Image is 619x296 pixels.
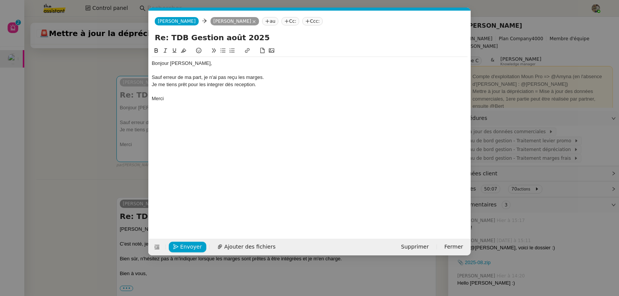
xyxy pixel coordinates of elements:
[396,242,433,252] button: Supprimer
[213,242,280,252] button: Ajouter des fichiers
[211,17,259,25] nz-tag: [PERSON_NAME]
[401,242,429,251] span: Supprimer
[224,242,275,251] span: Ajouter des fichiers
[152,95,468,102] div: Merci
[158,19,196,24] span: [PERSON_NAME]
[152,81,468,88] div: Je me tiens prêt pour les integrer dès reception.
[155,32,465,43] input: Subject
[445,242,463,251] span: Fermer
[180,242,202,251] span: Envoyer
[152,74,468,81] div: Sauf erreur de ma part, je n'ai pas reçu les marges.
[169,242,206,252] button: Envoyer
[262,17,278,25] nz-tag: au
[302,17,323,25] nz-tag: Ccc:
[152,60,468,67] div: Bonjour [PERSON_NAME],
[281,17,299,25] nz-tag: Cc:
[440,242,468,252] button: Fermer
